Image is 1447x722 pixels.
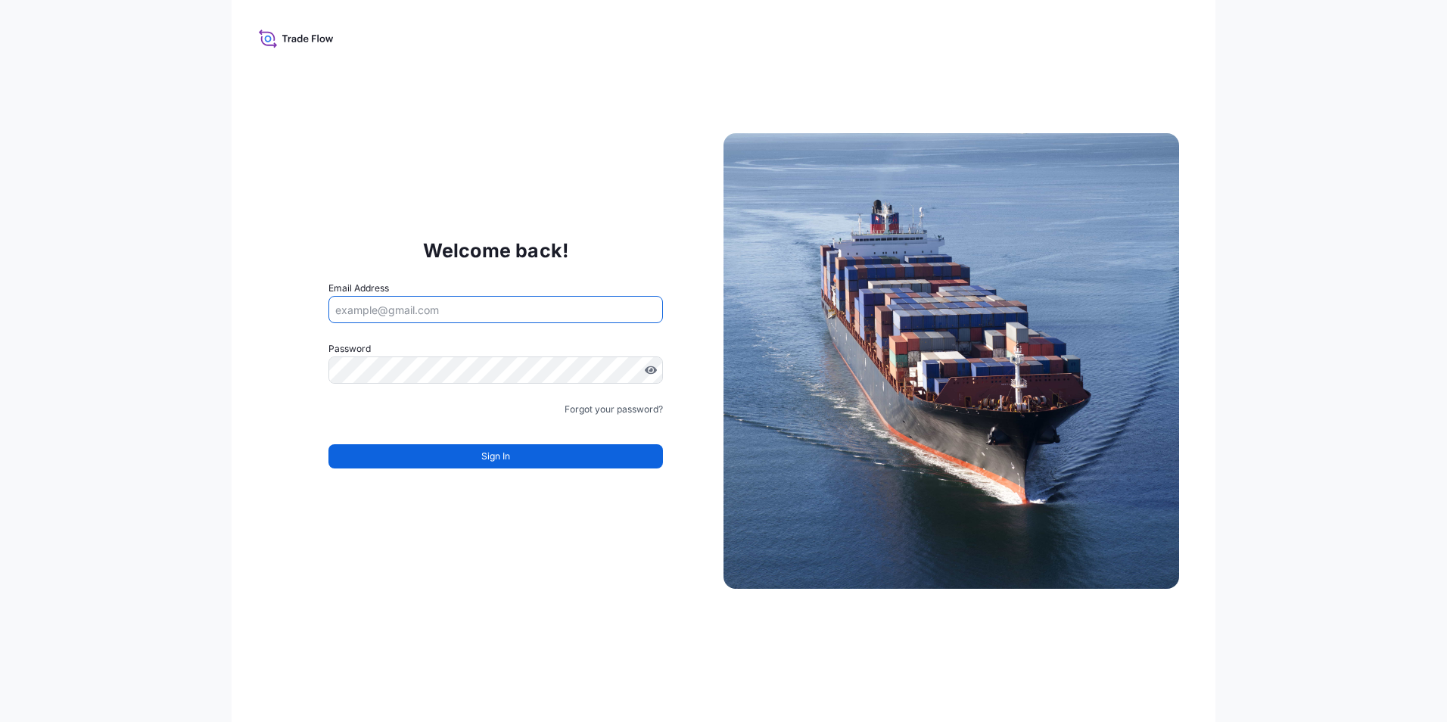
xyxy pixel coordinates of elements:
input: example@gmail.com [328,296,663,323]
label: Password [328,341,663,356]
label: Email Address [328,281,389,296]
img: Ship illustration [723,133,1179,589]
p: Welcome back! [423,238,569,263]
button: Sign In [328,444,663,468]
button: Show password [645,364,657,376]
span: Sign In [481,449,510,464]
a: Forgot your password? [565,402,663,417]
